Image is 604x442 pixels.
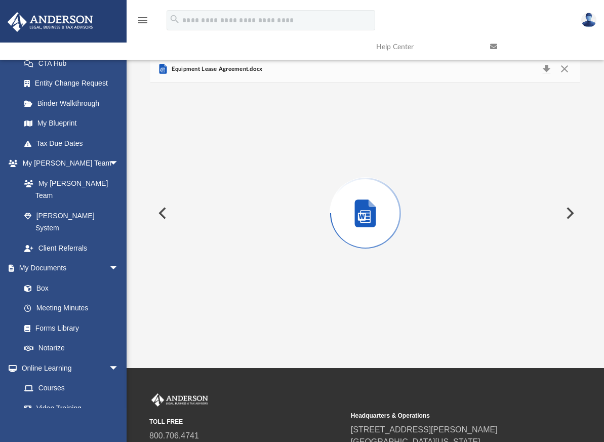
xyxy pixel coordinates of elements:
[14,93,134,113] a: Binder Walkthrough
[14,238,129,258] a: Client Referrals
[150,56,580,344] div: Preview
[14,133,134,153] a: Tax Due Dates
[169,65,262,74] span: Equipment Lease Agreement.docx
[555,62,573,76] button: Close
[14,73,134,94] a: Entity Change Request
[14,318,124,338] a: Forms Library
[14,378,129,398] a: Courses
[7,153,129,174] a: My [PERSON_NAME] Teamarrow_drop_down
[351,411,545,420] small: Headquarters & Operations
[14,298,129,318] a: Meeting Minutes
[150,199,173,227] button: Previous File
[109,153,129,174] span: arrow_drop_down
[14,113,129,134] a: My Blueprint
[581,13,596,27] img: User Pic
[14,173,124,206] a: My [PERSON_NAME] Team
[7,358,129,378] a: Online Learningarrow_drop_down
[14,338,129,358] a: Notarize
[14,398,124,418] a: Video Training
[137,19,149,26] a: menu
[351,425,498,434] a: [STREET_ADDRESS][PERSON_NAME]
[7,258,129,278] a: My Documentsarrow_drop_down
[14,53,134,73] a: CTA Hub
[137,14,149,26] i: menu
[537,62,555,76] button: Download
[5,12,96,32] img: Anderson Advisors Platinum Portal
[149,417,344,426] small: TOLL FREE
[14,278,124,298] a: Box
[558,199,580,227] button: Next File
[14,206,129,238] a: [PERSON_NAME] System
[149,431,199,440] a: 800.706.4741
[149,393,210,407] img: Anderson Advisors Platinum Portal
[169,14,180,25] i: search
[369,27,482,67] a: Help Center
[109,358,129,379] span: arrow_drop_down
[109,258,129,279] span: arrow_drop_down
